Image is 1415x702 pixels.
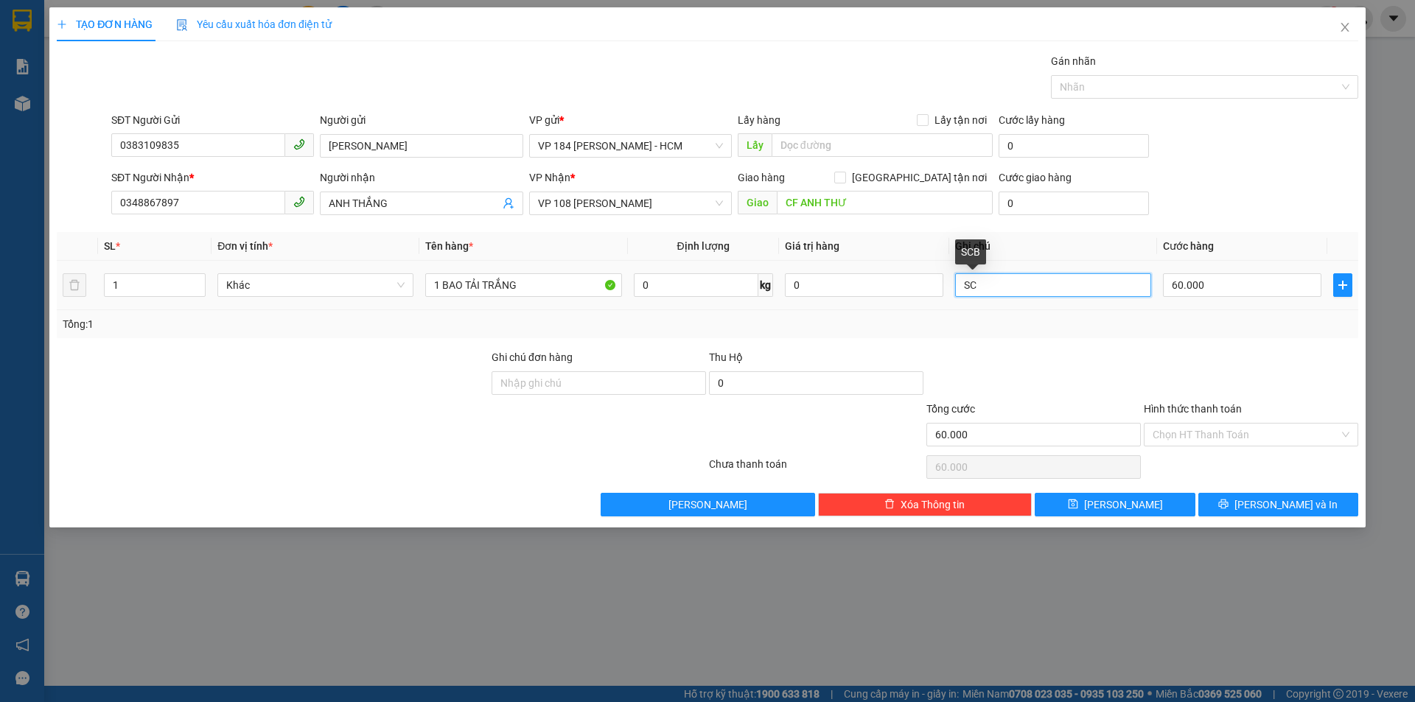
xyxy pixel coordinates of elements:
span: VP Nhận [529,172,570,183]
span: SL [104,240,116,252]
span: Giao [738,191,777,214]
button: Close [1324,7,1366,49]
span: delete [884,499,895,510]
button: delete [63,273,86,297]
button: save[PERSON_NAME] [1035,493,1195,516]
span: close [1339,21,1351,33]
span: kg [758,273,773,297]
th: Ghi chú [949,232,1157,261]
span: [PERSON_NAME] và In [1234,496,1338,513]
span: Tên hàng [425,240,473,252]
span: Lấy [738,133,772,157]
input: VD: Bàn, Ghế [425,273,621,297]
label: Ghi chú đơn hàng [492,351,573,363]
span: user-add [503,197,514,209]
span: Khác [226,274,405,296]
span: Giao hàng [738,172,785,183]
input: Cước giao hàng [999,192,1149,215]
button: plus [1333,273,1352,297]
label: Gán nhãn [1051,55,1096,67]
span: Lấy hàng [738,114,780,126]
span: Yêu cầu xuất hóa đơn điện tử [176,18,332,30]
span: VP 184 Nguyễn Văn Trỗi - HCM [538,135,723,157]
span: save [1068,499,1078,510]
span: Thu Hộ [709,351,743,363]
div: Người gửi [320,112,523,128]
div: SĐT Người Gửi [111,112,314,128]
div: VP gửi [529,112,732,128]
input: Ghi chú đơn hàng [492,371,706,395]
input: Ghi Chú [955,273,1151,297]
div: SĐT Người Nhận [111,169,314,186]
span: Định lượng [677,240,730,252]
img: icon [176,19,188,31]
div: ANH LẬP [141,48,259,66]
span: phone [293,196,305,208]
span: Lấy tận nơi [929,112,993,128]
span: Đơn vị tính [217,240,273,252]
span: Nhận: [141,14,176,29]
span: Xóa Thông tin [901,496,965,513]
div: VP 184 [PERSON_NAME] - HCM [13,13,130,66]
div: KIỀU NGA [13,66,130,83]
span: Tổng cước [926,403,975,415]
div: SCB [955,239,986,264]
div: VP 108 [PERSON_NAME] [141,13,259,48]
label: Cước lấy hàng [999,114,1065,126]
div: Chưa thanh toán [707,456,925,482]
button: [PERSON_NAME] [601,493,815,516]
button: deleteXóa Thông tin [818,493,1033,516]
span: plus [1334,279,1352,291]
input: Dọc đường [777,191,993,214]
span: Cước hàng [1163,240,1214,252]
span: plus [57,19,67,29]
input: Dọc đường [772,133,993,157]
div: 0942655252 [141,66,259,86]
span: Gửi: [13,14,35,29]
div: 0834703739 [13,83,130,104]
span: phone [293,138,305,150]
span: VP 108 Lê Hồng Phong - Vũng Tàu [538,192,723,214]
div: Người nhận [320,169,523,186]
span: DĐ: [141,94,162,110]
span: [PERSON_NAME] [1084,496,1163,513]
input: 0 [785,273,943,297]
label: Hình thức thanh toán [1144,403,1242,415]
label: Cước giao hàng [999,172,1072,183]
span: [PERSON_NAME] [668,496,747,513]
button: printer[PERSON_NAME] và In [1198,493,1358,516]
span: TẠO ĐƠN HÀNG [57,18,153,30]
span: [GEOGRAPHIC_DATA] tận nơi [846,169,993,186]
span: Giá trị hàng [785,240,839,252]
div: Tổng: 1 [63,316,546,332]
span: VPVT [162,86,217,112]
input: Cước lấy hàng [999,134,1149,158]
span: printer [1218,499,1229,510]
